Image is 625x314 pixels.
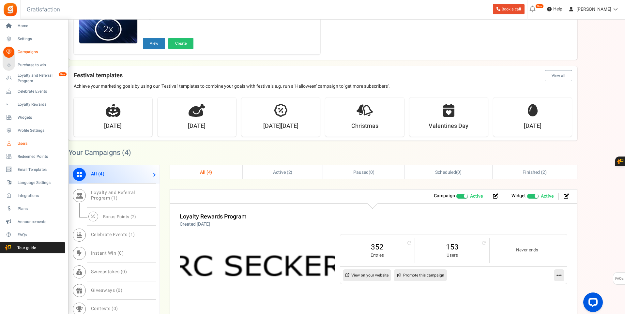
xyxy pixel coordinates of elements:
span: 1 [130,231,133,238]
span: 0 [114,305,116,312]
li: Widget activated [507,193,559,200]
span: 2 [288,169,291,176]
span: Active [470,193,483,200]
strong: [DATE][DATE] [263,122,298,130]
a: Celebrate Events [3,86,65,97]
span: 0 [457,169,460,176]
a: FAQs [3,229,65,240]
span: Active [541,193,554,200]
a: Campaigns [3,47,65,58]
strong: [DATE] [188,122,206,130]
span: ( ) [435,169,462,176]
span: [PERSON_NAME] [576,6,611,13]
span: Campaigns [18,49,63,55]
span: Home [18,23,63,29]
span: Redeemed Points [18,154,63,159]
button: View all [545,70,572,81]
a: Loyalty and Referral Program New [3,73,65,84]
small: Users [421,252,483,259]
span: ( ) [353,169,374,176]
span: Loyalty Rewards [18,102,63,107]
a: 352 [347,242,408,252]
span: Help [552,6,562,12]
h2: Your Campaigns ( ) [69,149,131,156]
p: Achieve your marketing goals by using our 'Festival' templates to combine your goals with festiva... [74,83,572,90]
span: FAQs [18,232,63,238]
span: Profile Settings [18,128,63,133]
span: 4 [208,169,211,176]
strong: [DATE] [524,122,541,130]
a: Users [3,138,65,149]
span: Celebrate Events [18,89,63,94]
span: 4 [125,147,129,158]
strong: [DATE] [104,122,122,130]
span: Bonus Points ( ) [103,214,136,220]
span: Finished ( ) [523,169,547,176]
h3: Gratisfaction [20,3,67,16]
span: Plans [18,206,63,212]
img: Gratisfaction [3,2,18,17]
span: Settings [18,36,63,42]
span: Celebrate Events ( ) [91,231,135,238]
span: FAQs [615,273,624,285]
span: 0 [118,287,121,294]
span: Widgets [18,115,63,120]
strong: Campaign [434,192,455,199]
a: Language Settings [3,177,65,188]
span: 1 [113,195,116,202]
em: New [535,4,544,8]
span: Email Templates [18,167,63,172]
span: 0 [119,250,122,257]
a: 153 [421,242,483,252]
em: New [58,72,67,77]
a: Loyalty Rewards Program [180,212,247,221]
span: Instant Win ( ) [91,250,124,257]
span: 4 [100,171,103,177]
span: All ( ) [200,169,212,176]
strong: Christmas [351,122,378,130]
small: Never ends [496,247,558,253]
span: Paused [353,169,369,176]
span: Scheduled [435,169,456,176]
a: Book a call [493,4,525,14]
span: Announcements [18,219,63,225]
button: Create [168,38,193,49]
span: Language Settings [18,180,63,186]
span: Sweepstakes ( ) [91,268,127,275]
span: Giveaways ( ) [91,287,123,294]
small: Entries [347,252,408,259]
a: Settings [3,34,65,45]
span: Tour guide [3,245,49,251]
img: Recommended Campaigns [79,15,137,44]
strong: Valentines Day [429,122,468,130]
a: Redeemed Points [3,151,65,162]
p: Created [DATE] [180,221,247,228]
span: Loyalty and Referral Program [18,73,65,84]
span: Loyalty and Referral Program ( ) [91,189,135,202]
a: Promote this campaign [394,269,447,281]
span: Users [18,141,63,146]
strong: Widget [511,192,526,199]
a: Widgets [3,112,65,123]
span: Active ( ) [273,169,293,176]
a: Purchase to win [3,60,65,71]
a: View on your website [343,269,391,281]
a: Integrations [3,190,65,201]
a: Announcements [3,216,65,227]
a: Home [3,21,65,32]
a: Profile Settings [3,125,65,136]
a: Loyalty Rewards [3,99,65,110]
span: 0 [122,268,125,275]
button: View [143,38,165,49]
span: Integrations [18,193,63,199]
span: 0 [370,169,373,176]
span: Purchase to win [18,62,63,68]
span: 2 [132,214,135,220]
h4: Festival templates [74,70,572,81]
span: All ( ) [91,171,105,177]
a: Email Templates [3,164,65,175]
span: Contests ( ) [91,305,118,312]
span: 2 [542,169,545,176]
a: Help [544,4,565,14]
